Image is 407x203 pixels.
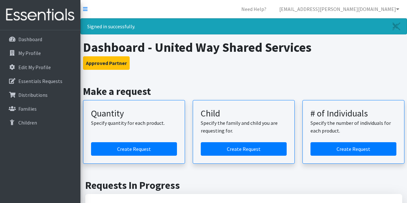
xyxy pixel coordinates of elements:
a: Edit My Profile [3,61,78,74]
a: My Profile [3,47,78,60]
a: Children [3,116,78,129]
img: HumanEssentials [3,4,78,26]
p: Specify the number of individuals for each product. [310,119,396,134]
a: Close [386,19,407,34]
h3: Quantity [91,108,177,119]
p: Distributions [18,92,48,98]
a: Families [3,102,78,115]
h2: Make a request [83,85,405,97]
button: Approved Partner [83,56,130,70]
p: Children [18,119,37,126]
h3: # of Individuals [310,108,396,119]
a: Distributions [3,88,78,101]
p: Edit My Profile [18,64,51,70]
p: Specify quantity for each product. [91,119,177,127]
a: Need Help? [236,3,272,15]
a: [EMAIL_ADDRESS][PERSON_NAME][DOMAIN_NAME] [274,3,404,15]
h3: Child [201,108,287,119]
h1: Dashboard - United Way Shared Services [83,40,405,55]
p: Dashboard [18,36,42,42]
div: Signed in successfully. [80,18,407,34]
a: Create a request by number of individuals [310,142,396,156]
a: Dashboard [3,33,78,46]
p: Families [18,106,37,112]
p: Specify the family and child you are requesting for. [201,119,287,134]
h2: Requests In Progress [85,179,402,191]
a: Create a request for a child or family [201,142,287,156]
a: Essentials Requests [3,75,78,88]
a: Create a request by quantity [91,142,177,156]
p: Essentials Requests [18,78,62,84]
p: My Profile [18,50,41,56]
